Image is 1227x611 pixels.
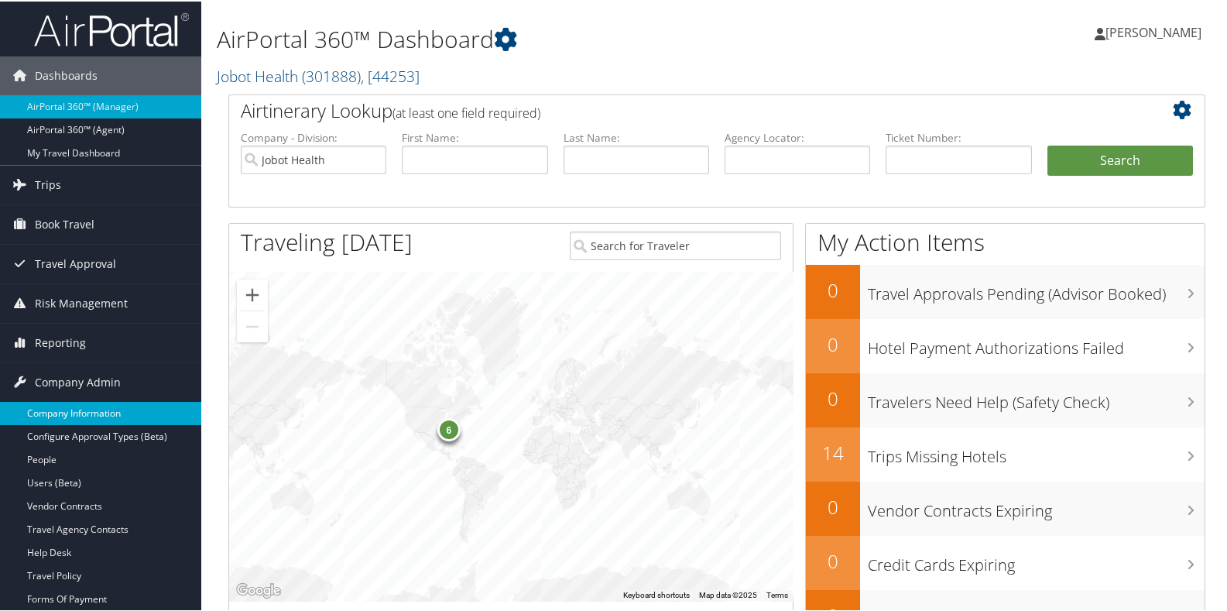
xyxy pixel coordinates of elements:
[868,437,1205,466] h3: Trips Missing Hotels
[886,129,1031,144] label: Ticket Number:
[241,129,386,144] label: Company - Division:
[806,438,860,465] h2: 14
[241,225,413,257] h1: Traveling [DATE]
[1095,8,1217,54] a: [PERSON_NAME]
[806,426,1205,480] a: 14Trips Missing Hotels
[34,10,189,46] img: airportal-logo.png
[35,283,128,321] span: Risk Management
[868,383,1205,412] h3: Travelers Need Help (Safety Check)
[217,22,883,54] h1: AirPortal 360™ Dashboard
[241,96,1112,122] h2: Airtinerary Lookup
[806,225,1205,257] h1: My Action Items
[361,64,420,85] span: , [ 44253 ]
[806,372,1205,426] a: 0Travelers Need Help (Safety Check)
[35,322,86,361] span: Reporting
[35,243,116,282] span: Travel Approval
[766,589,788,598] a: Terms (opens in new tab)
[1047,144,1193,175] button: Search
[868,545,1205,575] h3: Credit Cards Expiring
[806,480,1205,534] a: 0Vendor Contracts Expiring
[806,384,860,410] h2: 0
[806,263,1205,318] a: 0Travel Approvals Pending (Advisor Booked)
[806,276,860,302] h2: 0
[806,493,860,519] h2: 0
[35,55,98,94] span: Dashboards
[806,318,1205,372] a: 0Hotel Payment Authorizations Failed
[868,274,1205,304] h3: Travel Approvals Pending (Advisor Booked)
[35,164,61,203] span: Trips
[806,330,860,356] h2: 0
[868,491,1205,520] h3: Vendor Contracts Expiring
[233,579,284,599] img: Google
[623,589,690,599] button: Keyboard shortcuts
[806,547,860,573] h2: 0
[402,129,547,144] label: First Name:
[233,579,284,599] a: Open this area in Google Maps (opens a new window)
[217,64,420,85] a: Jobot Health
[392,103,540,120] span: (at least one field required)
[35,204,94,242] span: Book Travel
[1105,22,1201,39] span: [PERSON_NAME]
[564,129,709,144] label: Last Name:
[725,129,870,144] label: Agency Locator:
[570,230,781,259] input: Search for Traveler
[237,278,268,309] button: Zoom in
[302,64,361,85] span: ( 301888 )
[699,589,757,598] span: Map data ©2025
[35,362,121,400] span: Company Admin
[868,328,1205,358] h3: Hotel Payment Authorizations Failed
[237,310,268,341] button: Zoom out
[437,417,461,440] div: 6
[806,534,1205,589] a: 0Credit Cards Expiring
